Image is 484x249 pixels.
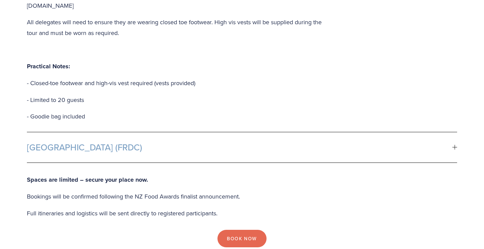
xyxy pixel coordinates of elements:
[27,208,457,219] p: Full itineraries and logistics will be sent directly to registered participants.
[27,142,452,152] span: [GEOGRAPHIC_DATA] (FRDC)
[27,17,328,38] p: All delegates will need to ensure they are wearing closed toe footwear. High vis vests will be su...
[27,111,328,122] p: - Goodie bag included
[217,230,266,247] a: Book Now
[27,175,148,184] strong: Spaces are limited – secure your place now.
[27,95,328,105] p: - Limited to 20 guests
[27,191,457,202] p: Bookings will be confirmed following the NZ Food Awards finalist announcement.
[27,78,328,88] p: - Closed-toe footwear and high-vis vest required (vests provided)
[27,1,74,10] a: [DOMAIN_NAME]
[27,62,70,71] strong: Practical Notes:
[27,132,457,163] button: [GEOGRAPHIC_DATA] (FRDC)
